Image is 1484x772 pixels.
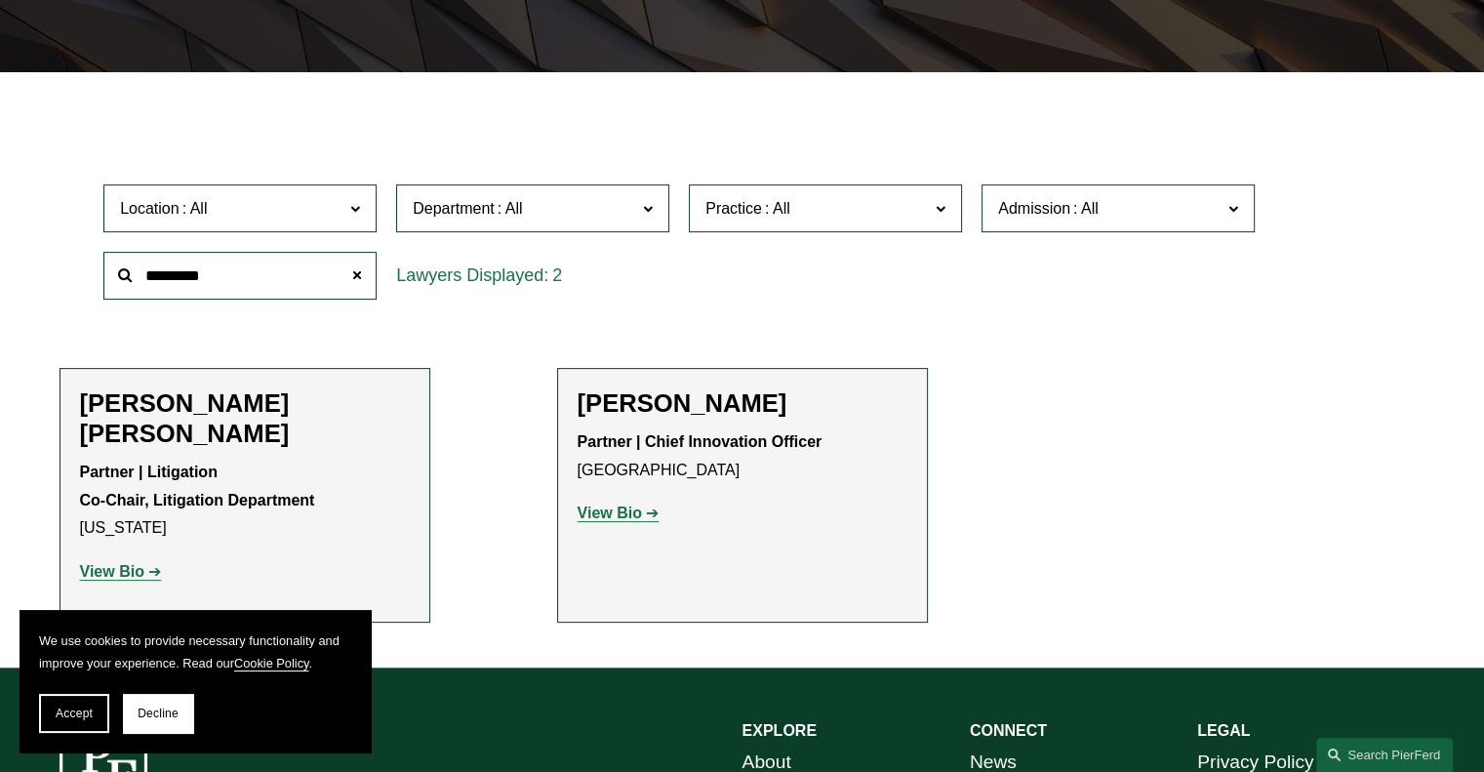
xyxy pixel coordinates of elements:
[1316,738,1453,772] a: Search this site
[1197,722,1250,739] strong: LEGAL
[578,505,660,521] a: View Bio
[80,459,410,543] p: [US_STATE]
[80,388,410,449] h2: [PERSON_NAME] [PERSON_NAME]
[413,200,495,217] span: Department
[998,200,1070,217] span: Admission
[705,200,762,217] span: Practice
[234,656,309,670] a: Cookie Policy
[552,265,562,285] span: 2
[56,707,93,720] span: Accept
[20,610,371,752] section: Cookie banner
[80,563,162,580] a: View Bio
[123,694,193,733] button: Decline
[578,428,907,485] p: [GEOGRAPHIC_DATA]
[578,388,907,419] h2: [PERSON_NAME]
[39,630,351,674] p: We use cookies to provide necessary functionality and improve your experience. Read our .
[970,722,1047,739] strong: CONNECT
[39,694,109,733] button: Accept
[120,200,180,217] span: Location
[80,464,315,508] strong: Partner | Litigation Co-Chair, Litigation Department
[80,563,144,580] strong: View Bio
[138,707,179,720] span: Decline
[578,505,642,521] strong: View Bio
[578,433,822,450] strong: Partner | Chief Innovation Officer
[742,722,817,739] strong: EXPLORE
